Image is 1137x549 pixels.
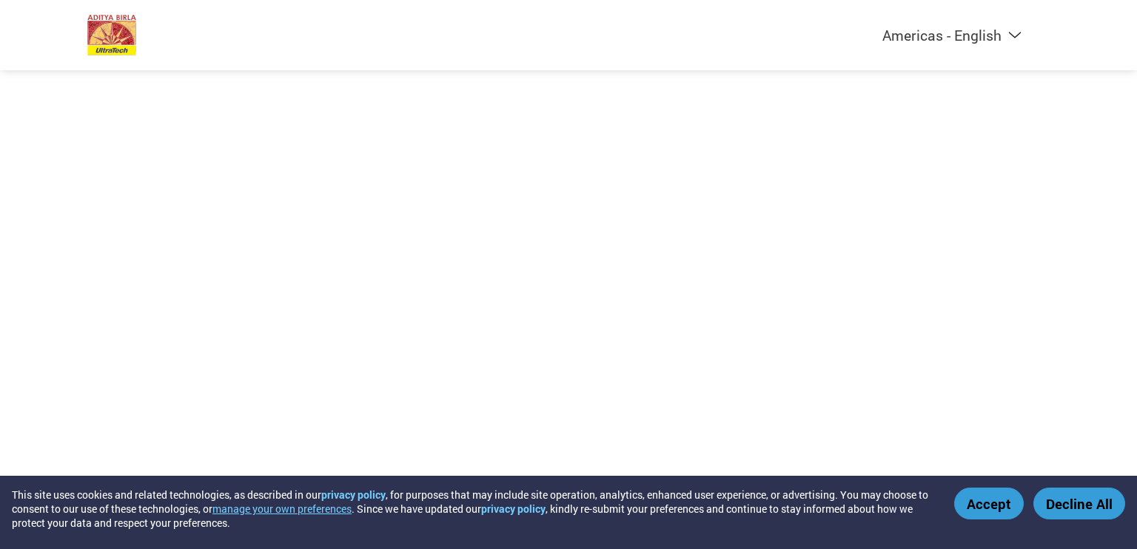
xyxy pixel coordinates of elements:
[481,502,546,516] a: privacy policy
[321,488,386,502] a: privacy policy
[12,488,933,530] div: This site uses cookies and related technologies, as described in our , for purposes that may incl...
[954,488,1024,519] button: Accept
[212,502,352,516] button: manage your own preferences
[87,15,136,55] img: UltraTech
[1033,488,1125,519] button: Decline All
